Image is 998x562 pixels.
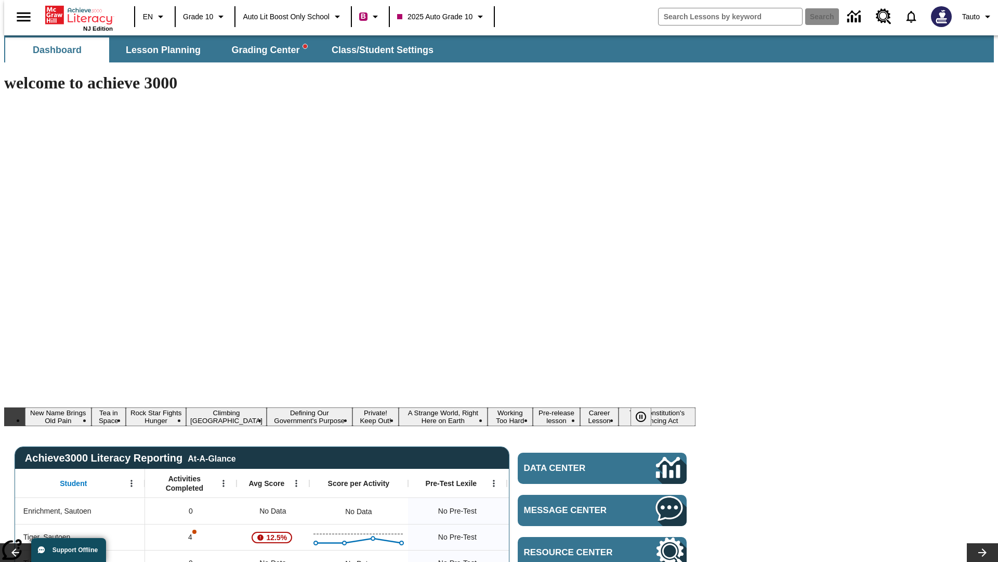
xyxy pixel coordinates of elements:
[231,44,307,56] span: Grading Center
[518,453,687,484] a: Data Center
[237,498,309,524] div: No Data, Enrichment, Sautoen
[216,476,231,491] button: Open Menu
[352,407,399,426] button: Slide 6 Private! Keep Out!
[33,44,82,56] span: Dashboard
[303,44,307,48] svg: writing assistant alert
[143,11,153,22] span: EN
[23,506,91,517] span: Enrichment, Sautoen
[925,3,958,30] button: Select a new avatar
[23,532,71,543] span: Tiger, Sautoen
[426,479,477,488] span: Pre-Test Lexile
[958,7,998,26] button: Profile/Settings
[138,7,172,26] button: Language: EN, Select a language
[507,524,606,550] div: No Data, Tiger, Sautoen
[898,3,925,30] a: Notifications
[45,5,113,25] a: Home
[397,11,472,22] span: 2025 Auto Grade 10
[580,407,619,426] button: Slide 10 Career Lesson
[187,532,194,543] p: 4
[438,506,477,517] span: No Pre-Test, Enrichment, Sautoen
[126,44,201,56] span: Lesson Planning
[239,7,348,26] button: School: Auto Lit Boost only School, Select your school
[361,10,366,23] span: B
[111,37,215,62] button: Lesson Planning
[4,37,443,62] div: SubNavbar
[438,532,477,543] span: No Pre-Test, Tiger, Sautoen
[91,407,126,426] button: Slide 2 Tea in Space
[5,37,109,62] button: Dashboard
[60,479,87,488] span: Student
[83,25,113,32] span: NJ Edition
[262,528,292,547] span: 12.5%
[524,505,625,516] span: Message Center
[150,474,219,493] span: Activities Completed
[533,407,580,426] button: Slide 9 Pre-release lesson
[962,11,980,22] span: Tauto
[323,37,442,62] button: Class/Student Settings
[145,524,237,550] div: 4, One or more Activity scores may be invalid., Tiger, Sautoen
[237,524,309,550] div: , 12.5%, Attention! This student's Average First Try Score of 12.5% is below 65%, Tiger, Sautoen
[126,407,186,426] button: Slide 3 Rock Star Fights Hunger
[248,479,284,488] span: Avg Score
[145,498,237,524] div: 0, Enrichment, Sautoen
[393,7,491,26] button: Class: 2025 Auto Grade 10, Select your class
[217,37,321,62] button: Grading Center
[931,6,952,27] img: Avatar
[619,407,695,426] button: Slide 11 The Constitution's Balancing Act
[31,538,106,562] button: Support Offline
[486,476,502,491] button: Open Menu
[967,543,998,562] button: Lesson carousel, Next
[524,463,621,474] span: Data Center
[870,3,898,31] a: Resource Center, Will open in new tab
[4,73,695,93] h1: welcome to achieve 3000
[4,35,994,62] div: SubNavbar
[841,3,870,31] a: Data Center
[631,407,662,426] div: Pause
[124,476,139,491] button: Open Menu
[399,407,487,426] button: Slide 7 A Strange World, Right Here on Earth
[183,11,213,22] span: Grade 10
[188,452,235,464] div: At-A-Glance
[631,407,651,426] button: Pause
[267,407,352,426] button: Slide 5 Defining Our Government's Purpose
[507,498,606,524] div: No Data, Enrichment, Sautoen
[524,547,625,558] span: Resource Center
[45,4,113,32] div: Home
[254,501,291,522] span: No Data
[189,506,193,517] span: 0
[52,546,98,554] span: Support Offline
[328,479,390,488] span: Score per Activity
[288,476,304,491] button: Open Menu
[25,452,236,464] span: Achieve3000 Literacy Reporting
[8,2,39,32] button: Open side menu
[518,495,687,526] a: Message Center
[332,44,434,56] span: Class/Student Settings
[179,7,231,26] button: Grade: Grade 10, Select a grade
[488,407,533,426] button: Slide 8 Working Too Hard
[186,407,267,426] button: Slide 4 Climbing Mount Tai
[659,8,802,25] input: search field
[25,407,91,426] button: Slide 1 New Name Brings Old Pain
[355,7,386,26] button: Boost Class color is violet red. Change class color
[243,11,330,22] span: Auto Lit Boost only School
[340,501,377,522] div: No Data, Enrichment, Sautoen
